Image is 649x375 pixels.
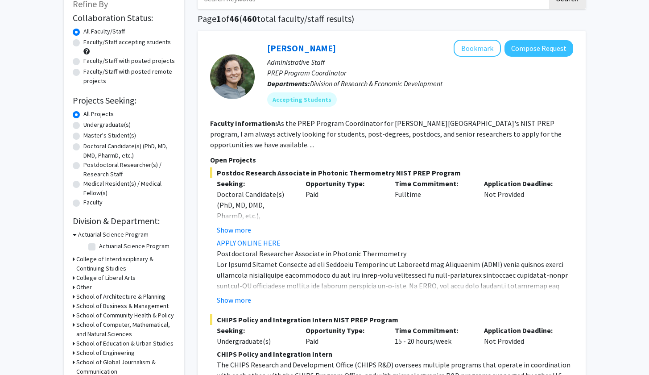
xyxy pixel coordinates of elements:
[217,238,281,247] a: APPLY ONLINE HERE
[217,295,251,305] button: Show more
[76,273,136,283] h3: College of Liberal Arts
[83,179,175,198] label: Medical Resident(s) / Medical Fellow(s)
[477,178,566,235] div: Not Provided
[99,242,169,251] label: Actuarial Science Program
[306,178,381,189] p: Opportunity Type:
[216,13,221,24] span: 1
[83,131,136,140] label: Master's Student(s)
[73,95,175,106] h2: Projects Seeking:
[242,13,257,24] span: 460
[83,37,171,47] label: Faculty/Staff accepting students
[83,67,175,86] label: Faculty/Staff with posted remote projects
[299,325,388,346] div: Paid
[78,230,149,239] h3: Actuarial Science Program
[217,178,293,189] p: Seeking:
[217,325,293,336] p: Seeking:
[306,325,381,336] p: Opportunity Type:
[83,120,131,129] label: Undergraduate(s)
[76,254,175,273] h3: College of Interdisciplinary & Continuing Studies
[83,27,125,36] label: All Faculty/Staff
[210,314,573,325] span: CHIPS Policy and Integration Intern NIST PREP Program
[76,311,174,320] h3: School of Community Health & Policy
[267,67,573,78] p: PREP Program Coordinator
[83,56,175,66] label: Faculty/Staff with posted projects
[477,325,566,346] div: Not Provided
[454,40,501,57] button: Add Jennifer Whitted to Bookmarks
[267,57,573,67] p: Administrative Staff
[395,325,471,336] p: Time Commitment:
[388,178,477,235] div: Fulltime
[299,178,388,235] div: Paid
[210,167,573,178] span: Postdoc Research Associate in Photonic Thermometry NIST PREP Program
[484,178,560,189] p: Application Deadline:
[229,13,239,24] span: 46
[83,142,175,160] label: Doctoral Candidate(s) (PhD, MD, DMD, PharmD, etc.)
[76,292,165,301] h3: School of Architecture & Planning
[76,283,92,292] h3: Other
[217,350,332,358] strong: CHIPS Policy and Integration Intern
[198,13,586,24] h1: Page of ( total faculty/staff results)
[217,189,293,253] div: Doctoral Candidate(s) (PhD, MD, DMD, PharmD, etc.), Postdoctoral Researcher(s) / Research Staff
[73,12,175,23] h2: Collaboration Status:
[7,335,38,368] iframe: Chat
[504,40,573,57] button: Compose Request to Jennifer Whitted
[83,198,103,207] label: Faculty
[267,42,336,54] a: [PERSON_NAME]
[217,336,293,346] div: Undergraduate(s)
[76,348,135,358] h3: School of Engineering
[388,325,477,346] div: 15 - 20 hours/week
[217,248,573,259] p: Postdoctoral Researcher Associate in Photonic Thermometry
[310,79,442,88] span: Division of Research & Economic Development
[76,339,174,348] h3: School of Education & Urban Studies
[73,216,175,226] h2: Division & Department:
[210,154,573,165] p: Open Projects
[76,320,175,339] h3: School of Computer, Mathematical, and Natural Sciences
[267,92,337,107] mat-chip: Accepting Students
[484,325,560,336] p: Application Deadline:
[210,119,562,149] fg-read-more: As the PREP Program Coordinator for [PERSON_NAME][GEOGRAPHIC_DATA]'s NIST PREP program, I am alwa...
[395,178,471,189] p: Time Commitment:
[76,301,169,311] h3: School of Business & Management
[210,119,277,128] b: Faculty Information:
[83,160,175,179] label: Postdoctoral Researcher(s) / Research Staff
[83,109,114,119] label: All Projects
[267,79,310,88] b: Departments:
[217,225,251,235] button: Show more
